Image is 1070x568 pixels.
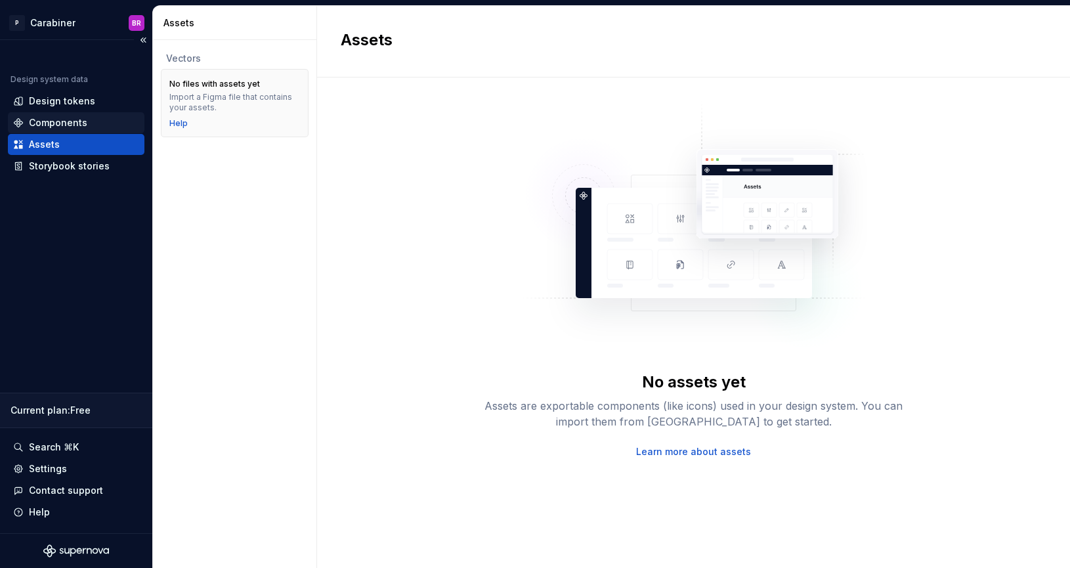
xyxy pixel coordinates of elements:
[3,9,150,37] button: PCarabinerBR
[8,458,144,479] a: Settings
[636,445,751,458] a: Learn more about assets
[29,95,95,108] div: Design tokens
[29,116,87,129] div: Components
[8,112,144,133] a: Components
[9,15,25,31] div: P
[166,52,303,65] div: Vectors
[43,544,109,557] svg: Supernova Logo
[29,484,103,497] div: Contact support
[484,398,904,429] div: Assets are exportable components (like icons) used in your design system. You can import them fro...
[30,16,75,30] div: Carabiner
[11,74,88,85] div: Design system data
[29,506,50,519] div: Help
[29,160,110,173] div: Storybook stories
[8,156,144,177] a: Storybook stories
[29,441,79,454] div: Search ⌘K
[8,437,144,458] button: Search ⌘K
[169,118,188,129] a: Help
[642,372,746,393] div: No assets yet
[341,30,1031,51] h2: Assets
[11,404,142,417] div: Current plan : Free
[8,91,144,112] a: Design tokens
[8,480,144,501] button: Contact support
[8,134,144,155] a: Assets
[132,18,141,28] div: BR
[29,138,60,151] div: Assets
[169,79,260,89] div: No files with assets yet
[134,31,152,49] button: Collapse sidebar
[8,502,144,523] button: Help
[163,16,311,30] div: Assets
[169,92,300,113] div: Import a Figma file that contains your assets.
[29,462,67,475] div: Settings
